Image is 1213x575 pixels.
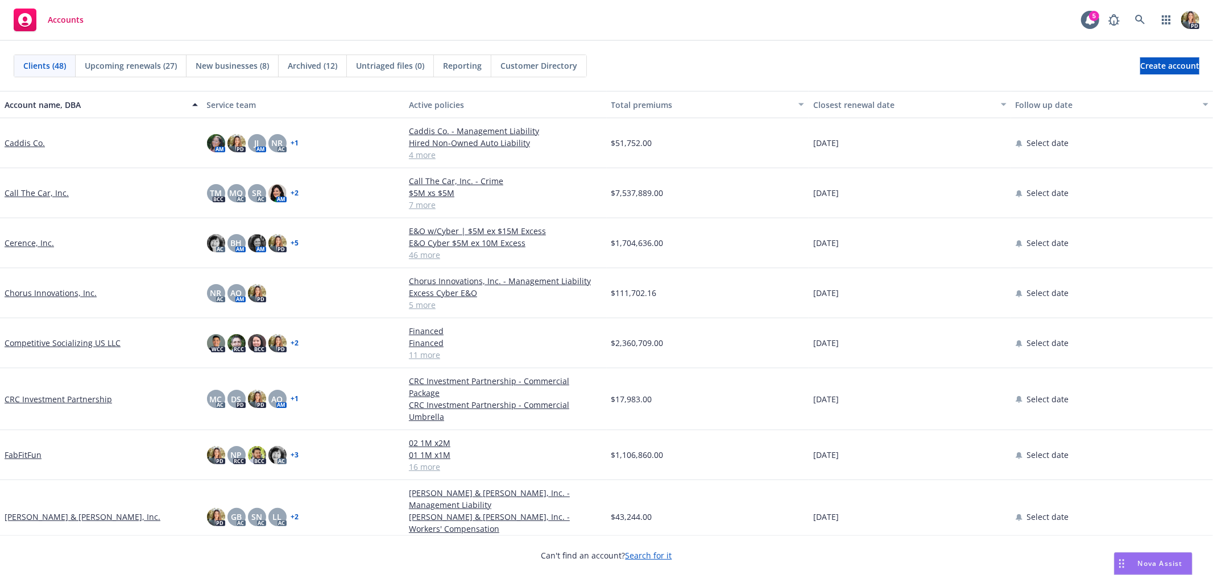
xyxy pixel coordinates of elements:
[813,449,839,461] span: [DATE]
[202,91,405,118] button: Service team
[356,60,424,72] span: Untriaged files (0)
[443,60,482,72] span: Reporting
[231,511,242,523] span: GB
[291,340,299,347] a: + 2
[409,325,602,337] a: Financed
[272,393,283,405] span: AO
[210,393,222,405] span: MC
[809,91,1011,118] button: Closest renewal date
[1027,449,1069,461] span: Select date
[409,175,602,187] a: Call The Car, Inc. - Crime
[813,337,839,349] span: [DATE]
[409,449,602,461] a: 01 1M x1M
[409,349,602,361] a: 11 more
[1155,9,1178,31] a: Switch app
[291,240,299,247] a: + 5
[251,511,262,523] span: SN
[210,187,222,199] span: TM
[1138,559,1183,568] span: Nova Assist
[1027,187,1069,199] span: Select date
[268,446,287,464] img: photo
[5,393,112,405] a: CRC Investment Partnership
[23,60,66,72] span: Clients (48)
[252,187,262,199] span: SR
[813,287,839,299] span: [DATE]
[409,511,602,535] a: [PERSON_NAME] & [PERSON_NAME], Inc. - Workers' Compensation
[288,60,337,72] span: Archived (12)
[813,237,839,249] span: [DATE]
[291,190,299,197] a: + 2
[1140,55,1199,77] span: Create account
[85,60,177,72] span: Upcoming renewals (27)
[813,511,839,523] span: [DATE]
[409,487,602,511] a: [PERSON_NAME] & [PERSON_NAME], Inc. - Management Liability
[611,287,657,299] span: $111,702.16
[1027,393,1069,405] span: Select date
[207,446,225,464] img: photo
[48,15,84,24] span: Accounts
[409,199,602,211] a: 7 more
[248,234,266,252] img: photo
[230,187,243,199] span: MQ
[248,390,266,408] img: photo
[272,137,283,149] span: NR
[1089,11,1099,21] div: 5
[5,449,42,461] a: FabFitFun
[409,225,602,237] a: E&O w/Cyber | $5M ex $15M Excess
[409,237,602,249] a: E&O Cyber $5M ex 10M Excess
[248,446,266,464] img: photo
[1103,9,1125,31] a: Report a Bug
[813,187,839,199] span: [DATE]
[1027,337,1069,349] span: Select date
[5,137,45,149] a: Caddis Co.
[409,137,602,149] a: Hired Non-Owned Auto Liability
[1181,11,1199,29] img: photo
[210,287,222,299] span: NR
[611,511,652,523] span: $43,244.00
[1027,511,1069,523] span: Select date
[248,284,266,302] img: photo
[409,287,602,299] a: Excess Cyber E&O
[813,137,839,149] span: [DATE]
[1016,99,1197,111] div: Follow up date
[207,508,225,526] img: photo
[196,60,269,72] span: New businesses (8)
[5,99,185,111] div: Account name, DBA
[268,234,287,252] img: photo
[409,399,602,423] a: CRC Investment Partnership - Commercial Umbrella
[1027,287,1069,299] span: Select date
[227,134,246,152] img: photo
[500,60,577,72] span: Customer Directory
[5,287,97,299] a: Chorus Innovations, Inc.
[626,550,672,561] a: Search for it
[268,334,287,352] img: photo
[611,393,652,405] span: $17,983.00
[611,337,664,349] span: $2,360,709.00
[5,337,121,349] a: Competitive Socializing US LLC
[255,137,259,149] span: JJ
[409,99,602,111] div: Active policies
[404,91,607,118] button: Active policies
[231,449,242,461] span: NP
[9,4,88,36] a: Accounts
[409,125,602,137] a: Caddis Co. - Management Liability
[291,395,299,402] a: + 1
[1140,57,1199,74] a: Create account
[813,393,839,405] span: [DATE]
[409,337,602,349] a: Financed
[1129,9,1152,31] a: Search
[409,535,602,547] a: 5 more
[611,237,664,249] span: $1,704,636.00
[541,549,672,561] span: Can't find an account?
[207,99,400,111] div: Service team
[207,134,225,152] img: photo
[231,393,242,405] span: DS
[409,299,602,311] a: 5 more
[409,275,602,287] a: Chorus Innovations, Inc. - Management Liability
[231,237,242,249] span: BH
